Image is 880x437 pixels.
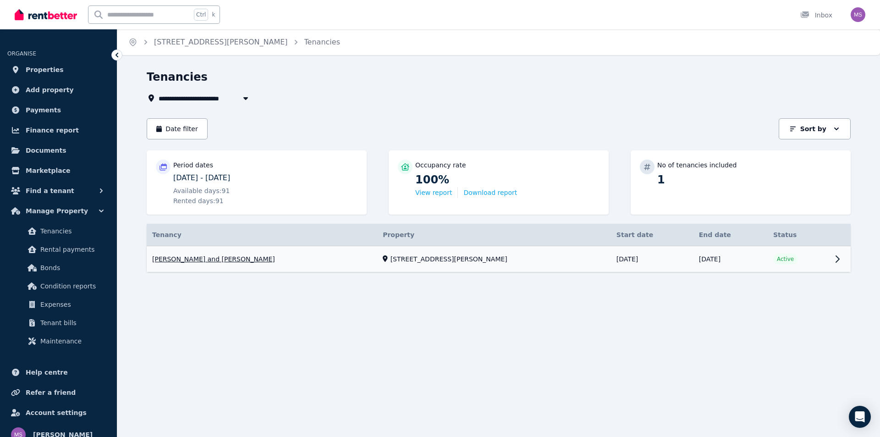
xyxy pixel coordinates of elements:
p: 1 [657,172,841,187]
img: RentBetter [15,8,77,22]
a: Refer a friend [7,383,110,402]
span: Tenant bills [40,317,102,328]
span: Tenancy [152,230,181,239]
th: Property [377,224,611,246]
span: Refer a friend [26,387,76,398]
span: Expenses [40,299,102,310]
a: Marketplace [7,161,110,180]
div: Open Intercom Messenger [849,406,871,428]
span: Tenancies [304,37,340,48]
p: [DATE] - [DATE] [173,172,357,183]
a: Tenant bills [11,314,106,332]
a: Tenancies [11,222,106,240]
span: Rental payments [40,244,102,255]
a: Documents [7,141,110,160]
a: Maintenance [11,332,106,350]
span: Condition reports [40,281,102,292]
button: View report [415,188,452,197]
a: Rental payments [11,240,106,259]
p: Period dates [173,160,213,170]
a: Add property [7,81,110,99]
span: Rented days: 91 [173,196,224,205]
span: Available days: 91 [173,186,230,195]
a: View details for Michael and Jennifer Freeman [147,246,851,272]
a: Expenses [11,295,106,314]
th: Status [768,224,829,246]
a: Account settings [7,404,110,422]
img: Merenia Smart [851,7,865,22]
p: 100% [415,172,599,187]
button: Find a tenant [7,182,110,200]
span: Ctrl [194,9,208,21]
a: Bonds [11,259,106,277]
span: ORGANISE [7,50,36,57]
a: Help centre [7,363,110,382]
a: [STREET_ADDRESS][PERSON_NAME] [154,38,288,46]
span: Find a tenant [26,185,74,196]
a: Finance report [7,121,110,139]
span: Manage Property [26,205,88,216]
span: Tenancies [40,226,102,237]
button: Download report [463,188,517,197]
span: Add property [26,84,74,95]
span: Payments [26,105,61,116]
a: Properties [7,61,110,79]
p: Sort by [800,124,826,133]
a: Payments [7,101,110,119]
p: Occupancy rate [415,160,466,170]
button: Manage Property [7,202,110,220]
span: Documents [26,145,66,156]
span: Finance report [26,125,79,136]
span: Bonds [40,262,102,273]
nav: Breadcrumb [117,29,351,55]
button: Date filter [147,118,208,139]
th: End date [693,224,768,246]
span: Maintenance [40,336,102,347]
span: Properties [26,64,64,75]
div: Inbox [800,11,832,20]
span: k [212,11,215,18]
th: Start date [611,224,693,246]
span: Help centre [26,367,68,378]
p: No of tenancies included [657,160,737,170]
span: Account settings [26,407,87,418]
span: Marketplace [26,165,70,176]
a: Condition reports [11,277,106,295]
button: Sort by [779,118,851,139]
h1: Tenancies [147,70,208,84]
